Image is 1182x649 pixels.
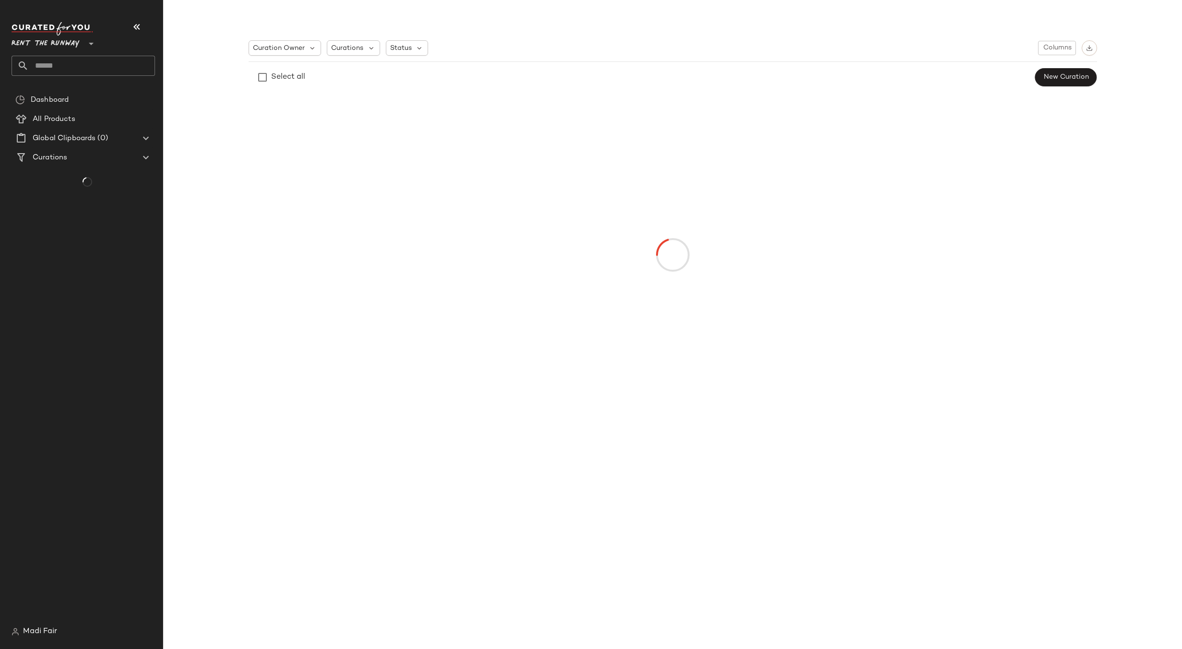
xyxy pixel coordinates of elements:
span: New Curation [1043,73,1088,81]
img: svg%3e [15,95,25,105]
span: Global Clipboards [33,133,96,144]
img: cfy_white_logo.C9jOOHJF.svg [12,22,93,36]
img: svg%3e [1086,45,1093,51]
span: Dashboard [31,95,69,106]
span: Curations [33,152,67,163]
span: Status [390,43,412,53]
span: Curations [331,43,363,53]
span: (0) [96,133,107,144]
span: All Products [33,114,75,125]
button: Columns [1038,41,1075,55]
span: Curation Owner [253,43,305,53]
img: svg%3e [12,628,19,636]
span: Rent the Runway [12,33,80,50]
span: Columns [1042,44,1071,52]
div: Select all [271,72,305,83]
button: New Curation [1035,68,1097,86]
span: Madi Fair [23,626,57,637]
